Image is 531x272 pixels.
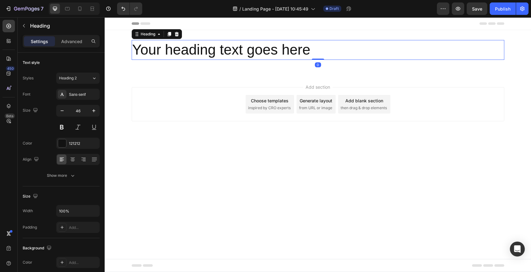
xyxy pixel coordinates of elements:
[59,75,77,81] span: Heading 2
[6,66,15,71] div: 450
[195,80,228,87] div: Generate layout
[5,114,15,118] div: Beta
[241,80,279,87] div: Add blank section
[23,91,30,97] div: Font
[57,205,99,216] input: Auto
[69,92,98,97] div: Sans-serif
[30,22,97,29] p: Heading
[69,260,98,265] div: Add...
[23,244,53,252] div: Background
[117,2,142,15] div: Undo/Redo
[510,242,525,256] div: Open Intercom Messenger
[41,5,43,12] p: 7
[23,75,34,81] div: Styles
[239,6,241,12] span: /
[56,73,100,84] button: Heading 2
[194,88,228,93] span: from URL or image
[23,260,32,265] div: Color
[23,106,39,115] div: Size
[47,172,76,179] div: Show more
[210,45,216,50] div: 0
[105,17,531,272] iframe: Design area
[61,38,82,45] p: Advanced
[143,88,186,93] span: inspired by CRO experts
[31,38,48,45] p: Settings
[23,208,33,214] div: Width
[23,170,100,181] button: Show more
[69,141,98,146] div: 121212
[69,225,98,230] div: Add...
[490,2,516,15] button: Publish
[2,2,46,15] button: 7
[198,66,228,73] span: Add section
[236,88,282,93] span: then drag & drop elements
[467,2,487,15] button: Save
[242,6,308,12] span: Landing Page - [DATE] 10:45:49
[329,6,339,11] span: Draft
[146,80,184,87] div: Choose templates
[23,225,37,230] div: Padding
[472,6,482,11] span: Save
[23,192,39,201] div: Size
[23,155,40,164] div: Align
[23,140,32,146] div: Color
[495,6,511,12] div: Publish
[23,60,40,65] div: Text style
